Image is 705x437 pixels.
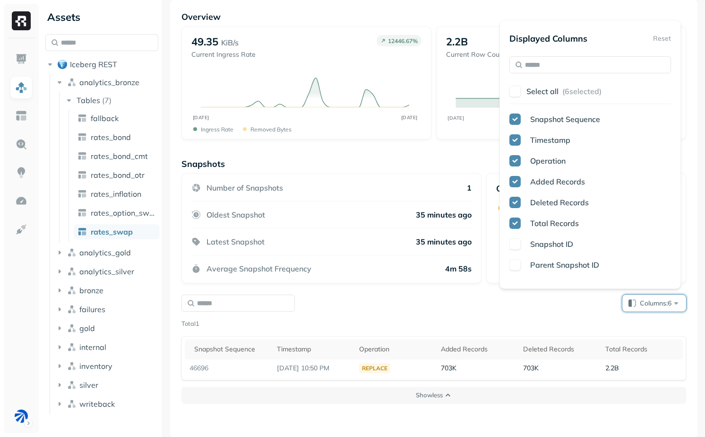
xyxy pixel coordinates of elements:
span: 703K [441,364,456,372]
img: Query Explorer [15,138,27,150]
span: Total Records [530,218,579,228]
span: Operation [530,156,566,166]
img: Optimization [15,195,27,207]
span: silver [79,380,98,390]
img: Assets [15,81,27,94]
p: Current Ingress Rate [191,50,256,59]
img: table [77,132,87,142]
div: Snapshot Sequence [194,345,267,354]
span: Deleted Records [530,198,589,207]
img: Asset Explorer [15,110,27,122]
a: fallback [74,111,160,126]
p: Latest Snapshot [206,237,265,246]
img: namespace [67,323,77,333]
a: rates_bond_cmt [74,149,160,164]
button: failures [55,302,159,317]
img: Integrations [15,223,27,236]
p: Snapshots [181,158,225,169]
span: Added Records [530,177,585,186]
p: 1 [467,183,472,192]
button: bronze [55,283,159,298]
p: Displayed Columns [509,33,587,44]
p: Average Snapshot Frequency [206,264,311,273]
p: Select all [526,87,559,96]
span: analytics_gold [79,248,131,257]
button: Iceberg REST [45,57,158,72]
div: Assets [45,9,158,25]
img: table [77,208,87,218]
a: rates_swap [74,224,160,239]
p: Oldest Snapshot [206,210,265,219]
span: Parent Snapshot ID [530,260,599,270]
p: ( 7 ) [102,96,112,105]
p: Number of Snapshots [206,183,283,192]
div: Deleted Records [523,345,596,354]
p: 4m 58s [445,264,472,273]
span: Timestamp [530,135,570,145]
button: analytics_bronze [55,75,159,90]
img: namespace [67,248,77,257]
span: Iceberg REST [70,60,117,69]
td: 46696 [185,359,272,377]
p: 49.35 [191,35,218,48]
tspan: [DATE] [447,115,464,121]
span: Columns: 6 [640,298,681,308]
img: namespace [67,380,77,390]
button: Columns:6 [622,295,686,312]
img: namespace [67,267,77,276]
img: Ryft [12,11,31,30]
span: Tables [77,96,100,105]
span: 703K [523,364,539,372]
a: rates_inflation [74,186,160,201]
img: table [77,227,87,236]
div: Operation [359,345,432,354]
span: rates_option_swap [91,208,156,218]
img: table [77,189,87,199]
img: Dashboard [15,53,27,65]
span: bronze [79,286,103,295]
p: Oct 7, 2025 10:50 PM [277,364,350,373]
img: Insights [15,166,27,179]
button: Select all (6selected) [526,83,671,100]
button: writeback [55,396,159,411]
div: Added Records [441,345,514,354]
p: Removed bytes [250,126,292,133]
img: namespace [67,361,77,371]
a: rates_bond_otr [74,167,160,183]
span: gold [79,323,95,333]
span: rates_bond [91,132,131,142]
button: inventory [55,358,159,374]
span: internal [79,342,106,352]
img: table [77,151,87,161]
span: rates_bond_cmt [91,151,148,161]
img: root [58,60,67,69]
span: writeback [79,399,115,409]
img: BAM [15,410,28,423]
span: analytics_silver [79,267,134,276]
span: fallback [91,114,119,123]
div: Total Records [605,345,678,354]
p: 35 minutes ago [416,237,472,246]
p: KiB/s [221,37,239,48]
div: Timestamp [277,345,350,354]
button: internal [55,340,159,355]
div: replace [359,363,390,373]
a: rates_bond [74,130,160,145]
button: gold [55,321,159,336]
img: table [77,170,87,180]
p: Current Row Count [446,50,506,59]
button: analytics_gold [55,245,159,260]
span: rates_bond_otr [91,170,145,180]
span: 2.2B [605,364,619,372]
p: Overview [181,11,686,22]
button: silver [55,377,159,393]
button: Showless [181,387,686,404]
span: analytics_bronze [79,78,139,87]
img: namespace [67,342,77,352]
img: namespace [67,399,77,409]
tspan: [DATE] [193,114,209,121]
tspan: [DATE] [401,114,418,121]
a: rates_option_swap [74,205,160,220]
p: Total 1 [181,319,199,329]
span: inventory [79,361,112,371]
